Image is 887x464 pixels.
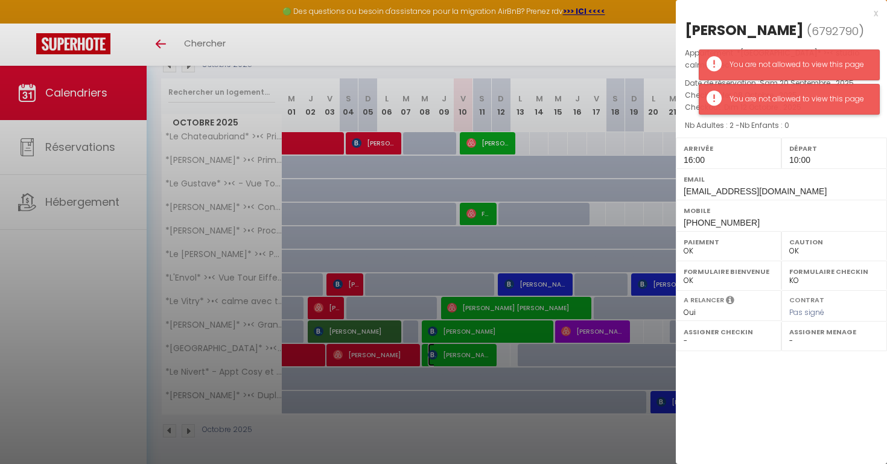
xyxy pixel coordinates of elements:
[789,155,810,165] span: 10:00
[685,120,789,130] span: Nb Adultes : 2 -
[726,295,734,308] i: Sélectionner OUI si vous souhaiter envoyer les séquences de messages post-checkout
[684,205,879,217] label: Mobile
[730,59,867,71] div: You are not allowed to view this page
[685,89,878,101] p: Checkin :
[730,94,867,105] div: You are not allowed to view this page
[685,77,878,89] p: Date de réservation :
[789,295,824,303] label: Contrat
[684,186,827,196] span: [EMAIL_ADDRESS][DOMAIN_NAME]
[685,101,878,113] p: Checkout :
[684,295,724,305] label: A relancer
[684,173,879,185] label: Email
[685,48,859,70] span: *[GEOGRAPHIC_DATA]* >•< studio calme avec terrasse
[684,236,774,248] label: Paiement
[807,22,864,39] span: ( )
[684,155,705,165] span: 16:00
[684,218,760,227] span: [PHONE_NUMBER]
[676,6,878,21] div: x
[812,24,859,39] span: 6792790
[789,265,879,278] label: Formulaire Checkin
[684,142,774,154] label: Arrivée
[684,326,774,338] label: Assigner Checkin
[760,78,854,88] span: Sam 20 Septembre . 2025
[685,21,804,40] div: [PERSON_NAME]
[789,326,879,338] label: Assigner Menage
[684,265,774,278] label: Formulaire Bienvenue
[685,47,878,71] p: Appartement :
[789,236,879,248] label: Caution
[740,120,789,130] span: Nb Enfants : 0
[789,307,824,317] span: Pas signé
[789,142,879,154] label: Départ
